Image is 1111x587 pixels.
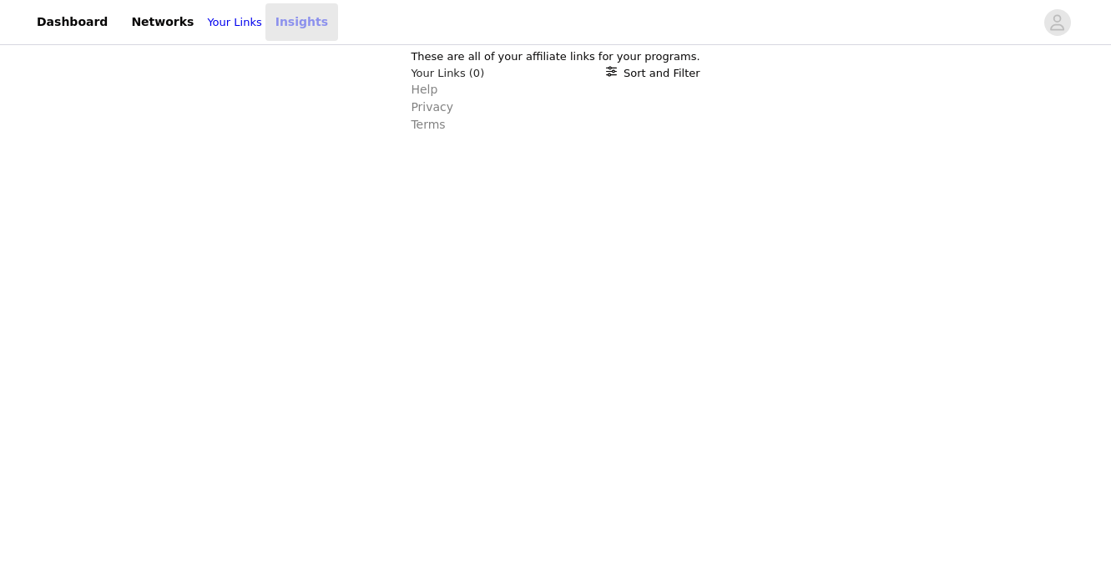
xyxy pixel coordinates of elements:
[411,116,699,134] a: Terms
[411,65,484,82] h3: Your Links (0)
[411,116,445,134] p: Terms
[411,81,437,99] p: Help
[207,14,261,31] a: Your Links
[1049,9,1065,36] div: avatar
[411,99,453,116] p: Privacy
[411,99,699,116] a: Privacy
[606,65,700,82] button: Sort and Filter
[121,3,204,41] a: Networks
[27,3,118,41] a: Dashboard
[265,3,338,41] a: Insights
[411,48,699,65] p: These are all of your affiliate links for your programs.
[411,81,699,99] a: Help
